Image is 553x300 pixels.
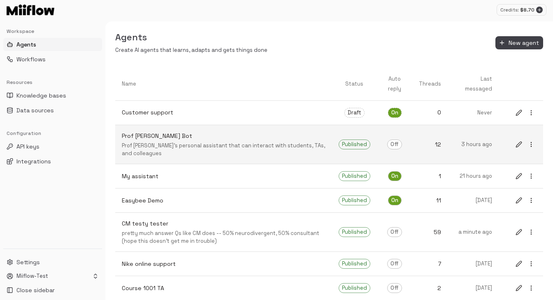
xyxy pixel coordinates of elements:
a: 59 [412,221,448,243]
p: Course 1001 TA [122,284,325,293]
span: Published [339,172,370,180]
button: Workflows [3,53,102,66]
button: New agent [495,36,543,50]
button: Agents [3,38,102,51]
a: 0 [412,102,448,123]
th: Status [332,67,377,101]
p: 1 [419,172,441,181]
button: edit [513,283,524,293]
button: edit [513,227,524,237]
button: edit [513,195,524,206]
span: Agents [16,40,36,49]
a: Course 1001 TA [115,277,332,299]
p: Customer support [122,108,325,117]
span: Published [339,284,370,292]
span: Integrations [16,157,51,165]
th: Name [115,67,332,101]
p: CM testy tester [122,219,325,228]
a: [DATE] [448,278,499,299]
button: more [526,139,537,150]
a: editmore [507,133,543,156]
p: 2 [419,284,441,293]
p: [DATE] [454,260,492,268]
button: Toggle Sidebar [102,21,109,300]
a: editmore [507,220,543,244]
a: Published [332,165,377,188]
span: Settings [16,258,40,266]
button: edit [513,171,524,181]
span: Data sources [16,106,54,114]
img: Logo [7,5,54,15]
a: My assistant [115,165,332,187]
span: Published [339,197,370,205]
p: Credits: [500,7,518,14]
span: Off [388,284,402,292]
a: 12 [412,134,448,156]
a: editmore [507,101,543,125]
button: Knowledge bases [3,89,102,102]
a: 7 [412,253,448,275]
a: editmore [507,252,543,276]
p: Easybee Demo [122,196,325,205]
a: 11 [412,190,448,212]
p: Never [454,109,492,117]
a: Draft [332,101,377,124]
a: Published [332,277,377,300]
span: Published [339,141,370,149]
p: 59 [419,228,441,237]
button: more [526,258,537,269]
p: 21 hours ago [454,172,492,180]
p: Miiflow-Test [16,272,48,280]
a: editmore [507,164,543,188]
a: Prof [PERSON_NAME] BotProf [PERSON_NAME]'s personal assistant that can interact with students, TA... [115,125,332,164]
a: Published [332,252,377,275]
a: On [377,165,412,188]
a: [DATE] [448,253,499,274]
a: editmore [507,188,543,212]
a: editmore [507,276,543,300]
button: edit [513,258,524,269]
span: On [388,109,401,117]
a: On [377,189,412,212]
button: Add credits [536,7,543,13]
p: Create AI agents that learns, adapts and gets things done [115,47,267,54]
button: Integrations [3,155,102,168]
p: [DATE] [454,284,492,292]
a: Off [377,133,412,156]
a: 2 [412,277,448,299]
a: 1 [412,165,448,187]
a: 3 hours ago [448,134,499,155]
span: Off [388,141,402,149]
a: Off [377,277,412,300]
button: edit [513,139,524,150]
span: Published [339,260,370,268]
a: a minute ago [448,222,499,243]
span: Workflows [16,55,46,63]
div: Resources [3,76,102,89]
a: CM testy testerpretty much answer Qs like CM does -- 50% neurodivergent, 50% consultant (hope thi... [115,213,332,251]
p: Nike online support [122,260,325,268]
p: 3 hours ago [454,141,492,149]
th: Threads [412,67,448,101]
a: Customer support [115,102,332,123]
p: [DATE] [454,197,492,205]
p: Prof [PERSON_NAME] Bot [122,132,325,140]
a: Published [332,133,377,156]
p: a minute ago [454,228,492,236]
div: Workspace [3,25,102,38]
span: API keys [16,142,39,151]
p: 7 [419,260,441,268]
p: Prof [PERSON_NAME]'s personal assistant that can interact with students, TAs, and colleagues [122,142,325,157]
button: Close sidebar [3,284,102,297]
span: Off [388,228,402,236]
button: more [526,171,537,181]
span: Published [339,228,370,236]
span: On [388,197,401,205]
a: Published [332,189,377,212]
p: 12 [419,140,441,149]
button: Miiflow-Test [3,270,102,282]
p: $ 8.70 [520,6,534,14]
span: Draft [345,109,364,117]
span: Close sidebar [16,286,55,294]
button: edit [513,107,524,118]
